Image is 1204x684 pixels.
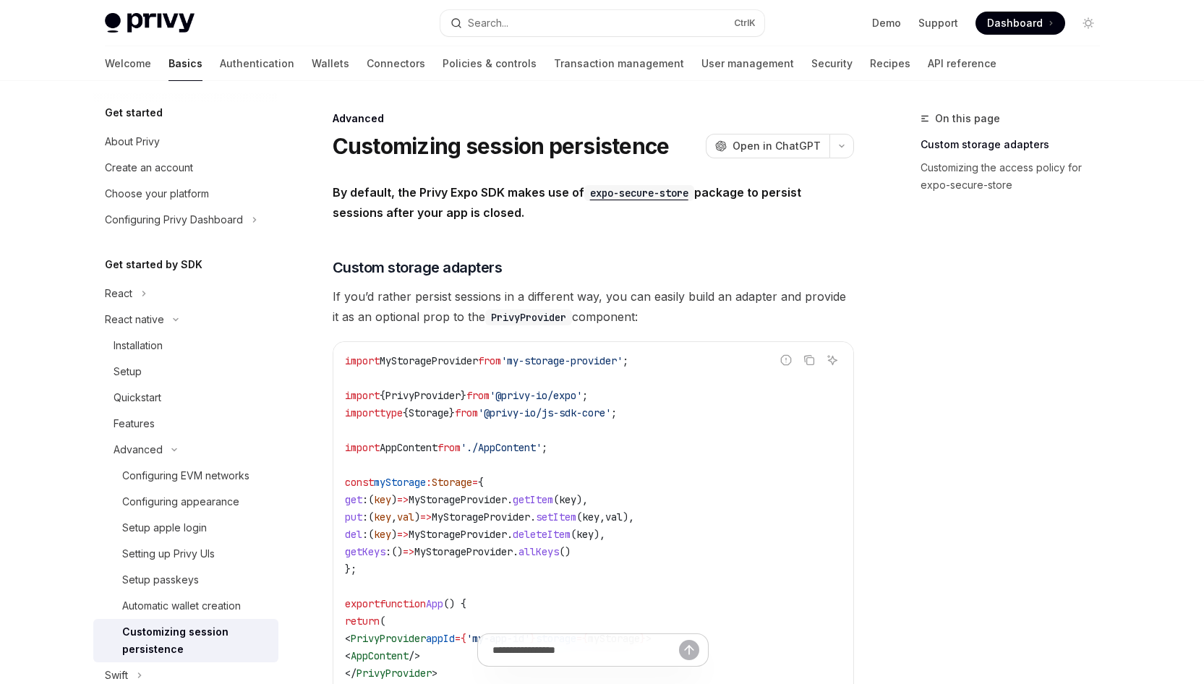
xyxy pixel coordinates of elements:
[105,667,128,684] div: Swift
[220,46,294,81] a: Authentication
[93,207,278,233] button: Toggle Configuring Privy Dashboard section
[345,406,380,419] span: import
[105,311,164,328] div: React native
[93,593,278,619] a: Automatic wallet creation
[559,493,576,506] span: key
[122,467,249,484] div: Configuring EVM networks
[478,476,484,489] span: {
[93,567,278,593] a: Setup passkeys
[391,528,397,541] span: )
[611,406,617,419] span: ;
[443,597,466,610] span: () {
[397,528,409,541] span: =>
[594,528,605,541] span: ),
[811,46,853,81] a: Security
[122,623,270,658] div: Customizing session persistence
[921,133,1111,156] a: Custom storage adapters
[461,441,542,454] span: './AppContent'
[542,441,547,454] span: ;
[733,139,821,153] span: Open in ChatGPT
[368,510,374,523] span: (
[403,406,409,419] span: {
[345,597,380,610] span: export
[414,545,513,558] span: MyStorageProvider
[93,515,278,541] a: Setup apple login
[380,354,478,367] span: MyStorageProvider
[362,528,368,541] span: :
[374,528,391,541] span: key
[105,46,151,81] a: Welcome
[530,510,536,523] span: .
[975,12,1065,35] a: Dashboard
[380,406,403,419] span: type
[928,46,996,81] a: API reference
[449,406,455,419] span: }
[584,185,694,200] a: expo-secure-store
[701,46,794,81] a: User management
[345,493,362,506] span: get
[345,389,380,402] span: import
[122,493,239,510] div: Configuring appearance
[918,16,958,30] a: Support
[367,46,425,81] a: Connectors
[432,510,530,523] span: MyStorageProvider
[576,493,588,506] span: ),
[105,285,132,302] div: React
[582,510,599,523] span: key
[368,528,374,541] span: (
[114,363,142,380] div: Setup
[391,493,397,506] span: )
[374,493,391,506] span: key
[380,441,437,454] span: AppContent
[576,510,582,523] span: (
[374,510,391,523] span: key
[870,46,910,81] a: Recipes
[432,476,472,489] span: Storage
[345,476,374,489] span: const
[345,528,362,541] span: del
[468,14,508,32] div: Search...
[333,133,670,159] h1: Customizing session persistence
[93,155,278,181] a: Create an account
[93,619,278,662] a: Customizing session persistence
[455,406,478,419] span: from
[93,541,278,567] a: Setting up Privy UIs
[485,309,572,325] code: PrivyProvider
[734,17,756,29] span: Ctrl K
[114,389,161,406] div: Quickstart
[122,545,215,563] div: Setting up Privy UIs
[409,528,507,541] span: MyStorageProvider
[987,16,1043,30] span: Dashboard
[374,476,426,489] span: myStorage
[478,354,501,367] span: from
[93,385,278,411] a: Quickstart
[921,156,1111,197] a: Customizing the access policy for expo-secure-store
[333,185,801,220] strong: By default, the Privy Expo SDK makes use of package to persist sessions after your app is closed.
[466,389,490,402] span: from
[93,281,278,307] button: Toggle React section
[461,389,466,402] span: }
[105,13,195,33] img: light logo
[114,441,163,458] div: Advanced
[345,441,380,454] span: import
[507,528,513,541] span: .
[501,354,623,367] span: 'my-storage-provider'
[368,493,374,506] span: (
[443,46,537,81] a: Policies & controls
[554,46,684,81] a: Transaction management
[472,476,478,489] span: =
[312,46,349,81] a: Wallets
[105,104,163,121] h5: Get started
[345,563,356,576] span: };
[122,519,207,536] div: Setup apple login
[397,493,409,506] span: =>
[409,493,507,506] span: MyStorageProvider
[93,181,278,207] a: Choose your platform
[333,111,854,126] div: Advanced
[623,354,628,367] span: ;
[93,307,278,333] button: Toggle React native section
[513,493,553,506] span: getItem
[345,354,380,367] span: import
[345,545,385,558] span: getKeys
[559,545,571,558] span: ()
